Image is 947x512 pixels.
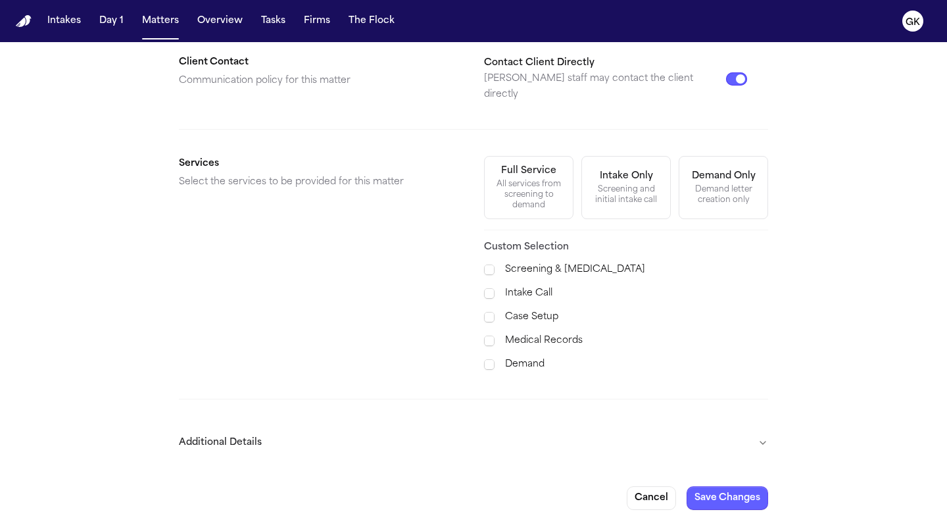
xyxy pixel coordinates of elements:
div: Full Service [501,165,556,178]
h2: Services [179,156,463,172]
img: Finch Logo [16,15,32,28]
div: Demand letter creation only [687,184,760,205]
button: Demand OnlyDemand letter creation only [679,156,768,219]
button: Save Changes [687,486,768,510]
label: Demand [505,357,768,372]
button: Intakes [42,9,86,33]
label: Medical Records [505,333,768,349]
button: Intake OnlyScreening and initial intake call [581,156,671,219]
div: All services from screening to demand [493,179,565,211]
button: Additional Details [179,426,768,460]
label: Intake Call [505,286,768,301]
button: Day 1 [94,9,129,33]
button: Tasks [256,9,291,33]
h3: Custom Selection [484,241,768,254]
div: Screening and initial intake call [590,184,662,205]
button: Cancel [627,486,676,510]
a: Home [16,15,32,28]
p: Communication policy for this matter [179,73,463,89]
p: [PERSON_NAME] staff may contact the client directly [484,71,726,103]
button: The Flock [343,9,400,33]
button: Matters [137,9,184,33]
p: Select the services to be provided for this matter [179,174,463,190]
button: Full ServiceAll services from screening to demand [484,156,573,219]
h2: Client Contact [179,55,463,70]
label: Contact Client Directly [484,58,595,68]
button: Firms [299,9,335,33]
label: Screening & [MEDICAL_DATA] [505,262,768,278]
button: Overview [192,9,248,33]
div: Demand Only [692,170,756,183]
label: Case Setup [505,309,768,325]
div: Intake Only [600,170,653,183]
